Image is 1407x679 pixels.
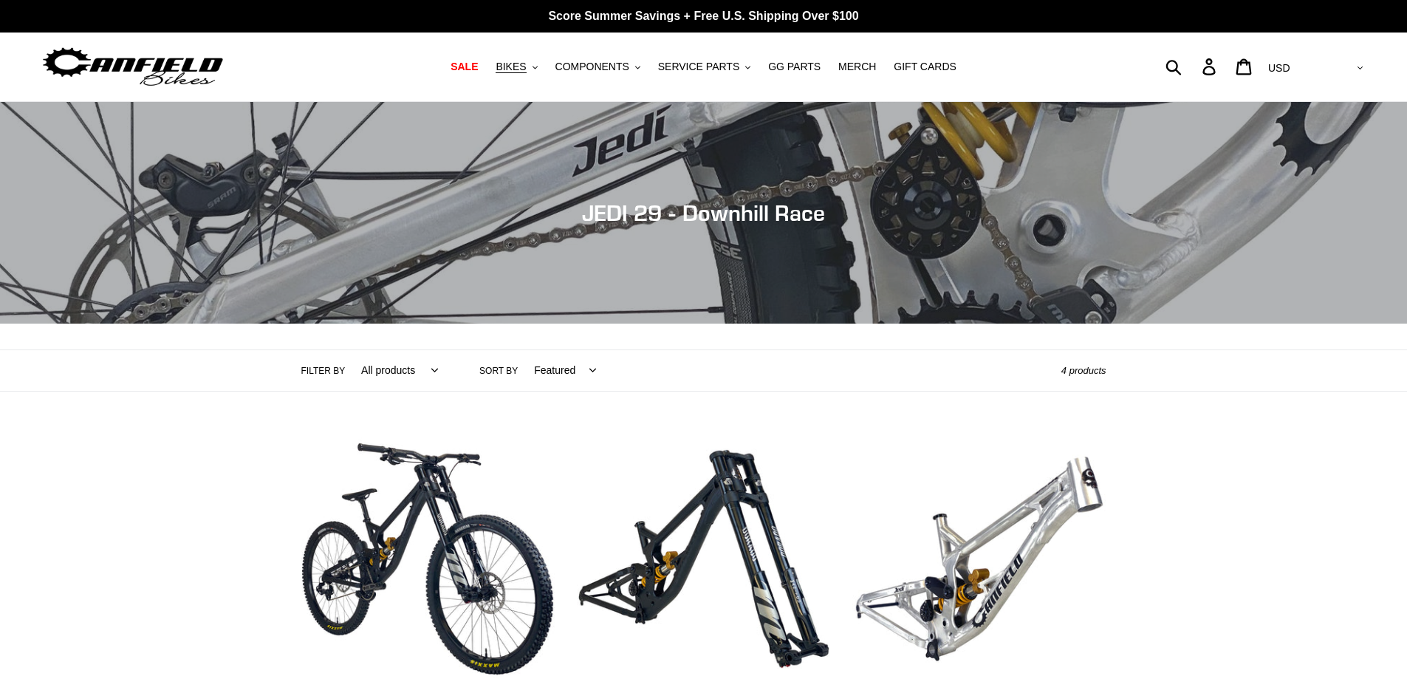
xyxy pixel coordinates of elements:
span: COMPONENTS [555,61,629,73]
span: 4 products [1061,365,1106,376]
span: JEDI 29 - Downhill Race [582,199,825,226]
span: SALE [451,61,478,73]
span: BIKES [496,61,526,73]
img: Canfield Bikes [41,44,225,90]
a: GIFT CARDS [886,57,964,77]
a: GG PARTS [761,57,828,77]
label: Sort by [479,364,518,378]
span: GG PARTS [768,61,821,73]
span: SERVICE PARTS [658,61,739,73]
button: BIKES [488,57,544,77]
button: SERVICE PARTS [651,57,758,77]
button: COMPONENTS [548,57,648,77]
input: Search [1174,50,1211,83]
label: Filter by [301,364,346,378]
a: SALE [443,57,485,77]
span: MERCH [838,61,876,73]
span: GIFT CARDS [894,61,956,73]
a: MERCH [831,57,883,77]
